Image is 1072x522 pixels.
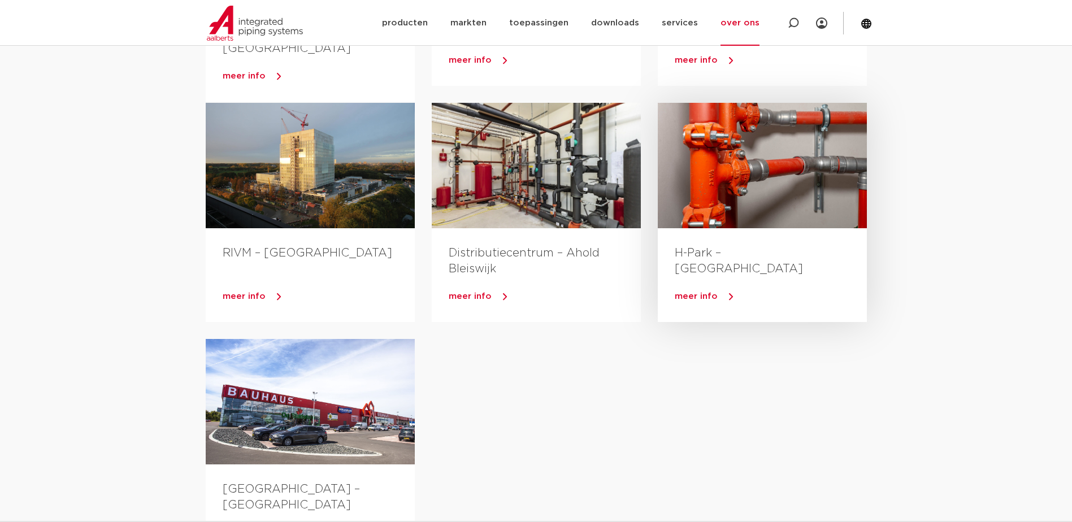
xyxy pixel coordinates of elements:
[449,292,492,301] span: meer info
[223,247,392,259] a: RIVM – [GEOGRAPHIC_DATA]
[223,68,415,85] a: meer info
[675,247,803,275] a: H-Park – [GEOGRAPHIC_DATA]
[223,288,415,305] a: meer info
[449,52,641,69] a: meer info
[449,247,600,275] a: Distributiecentrum – Ahold Bleiswijk
[449,56,492,64] span: meer info
[223,484,360,511] a: [GEOGRAPHIC_DATA] – [GEOGRAPHIC_DATA]
[675,292,718,301] span: meer info
[675,56,718,64] span: meer info
[449,288,641,305] a: meer info
[223,72,266,80] span: meer info
[675,288,867,305] a: meer info
[675,52,867,69] a: meer info
[223,292,266,301] span: meer info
